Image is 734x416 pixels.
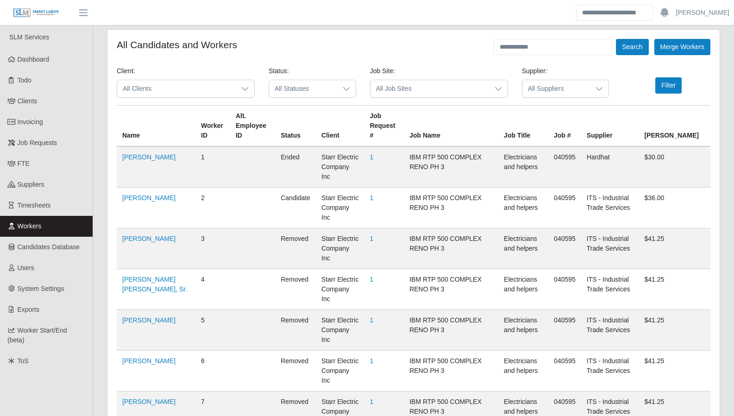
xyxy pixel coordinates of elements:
td: removed [275,351,316,391]
a: 1 [370,316,373,324]
span: All Clients [117,80,236,97]
a: [PERSON_NAME] [122,153,176,161]
span: All Job Sites [370,80,489,97]
td: removed [275,310,316,351]
a: [PERSON_NAME] [122,316,176,324]
td: IBM RTP 500 COMPLEX RENO PH 3 [404,269,498,310]
span: Worker Start/End (beta) [7,327,67,344]
span: Dashboard [18,56,50,63]
td: IBM RTP 500 COMPLEX RENO PH 3 [404,188,498,228]
td: Starr Electric Company Inc [316,269,364,310]
th: Supplier [581,106,639,147]
span: All Statuses [269,80,337,97]
th: Job Name [404,106,498,147]
td: ITS - Industrial Trade Services [581,188,639,228]
td: $36.00 [639,188,710,228]
button: Merge Workers [654,39,710,55]
td: ITS - Industrial Trade Services [581,351,639,391]
span: Job Requests [18,139,57,146]
span: Exports [18,306,39,313]
td: 040595 [548,351,581,391]
a: 1 [370,357,373,365]
td: 040595 [548,228,581,269]
td: 040595 [548,188,581,228]
td: Electricians and helpers [498,269,548,310]
span: SLM Services [9,33,49,41]
td: 6 [195,351,230,391]
span: ToS [18,357,29,365]
img: SLM Logo [13,8,59,18]
a: [PERSON_NAME] [122,235,176,242]
td: IBM RTP 500 COMPLEX RENO PH 3 [404,351,498,391]
label: Job Site: [370,66,395,76]
td: Electricians and helpers [498,228,548,269]
td: Starr Electric Company Inc [316,351,364,391]
th: Job # [548,106,581,147]
a: 1 [370,398,373,405]
td: 040595 [548,146,581,188]
span: Candidates Database [18,243,80,251]
td: Hardhat [581,146,639,188]
td: $41.25 [639,269,710,310]
span: Clients [18,97,38,105]
td: $41.25 [639,228,710,269]
td: 2 [195,188,230,228]
td: 040595 [548,269,581,310]
td: Starr Electric Company Inc [316,310,364,351]
td: IBM RTP 500 COMPLEX RENO PH 3 [404,310,498,351]
th: Alt. Employee ID [230,106,275,147]
td: IBM RTP 500 COMPLEX RENO PH 3 [404,228,498,269]
td: Starr Electric Company Inc [316,228,364,269]
th: Name [117,106,195,147]
td: Electricians and helpers [498,351,548,391]
td: 1 [195,146,230,188]
input: Search [576,5,653,21]
span: System Settings [18,285,64,292]
td: $30.00 [639,146,710,188]
a: [PERSON_NAME] [122,398,176,405]
a: 1 [370,276,373,283]
span: Invoicing [18,118,43,126]
span: Timesheets [18,202,51,209]
th: Job Title [498,106,548,147]
a: 1 [370,194,373,202]
td: IBM RTP 500 COMPLEX RENO PH 3 [404,146,498,188]
h4: All Candidates and Workers [117,39,237,50]
td: 5 [195,310,230,351]
td: Starr Electric Company Inc [316,146,364,188]
button: Search [616,39,648,55]
a: [PERSON_NAME] [122,357,176,365]
td: removed [275,228,316,269]
td: ITS - Industrial Trade Services [581,269,639,310]
span: Suppliers [18,181,44,188]
td: ended [275,146,316,188]
td: Electricians and helpers [498,310,548,351]
th: Worker ID [195,106,230,147]
th: Client [316,106,364,147]
td: $41.25 [639,351,710,391]
td: 040595 [548,310,581,351]
span: Workers [18,222,42,230]
td: $41.25 [639,310,710,351]
td: ITS - Industrial Trade Services [581,310,639,351]
th: Status [275,106,316,147]
label: Status: [269,66,289,76]
a: [PERSON_NAME] [PERSON_NAME], Sr. [122,276,187,293]
td: ITS - Industrial Trade Services [581,228,639,269]
td: 3 [195,228,230,269]
th: [PERSON_NAME] [639,106,710,147]
td: Starr Electric Company Inc [316,188,364,228]
a: 1 [370,153,373,161]
label: Supplier: [522,66,547,76]
th: Job Request # [364,106,404,147]
a: [PERSON_NAME] [122,194,176,202]
td: Electricians and helpers [498,188,548,228]
td: removed [275,269,316,310]
span: FTE [18,160,30,167]
td: 4 [195,269,230,310]
label: Client: [117,66,135,76]
span: All Suppliers [522,80,590,97]
td: candidate [275,188,316,228]
span: Todo [18,76,31,84]
td: Electricians and helpers [498,146,548,188]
